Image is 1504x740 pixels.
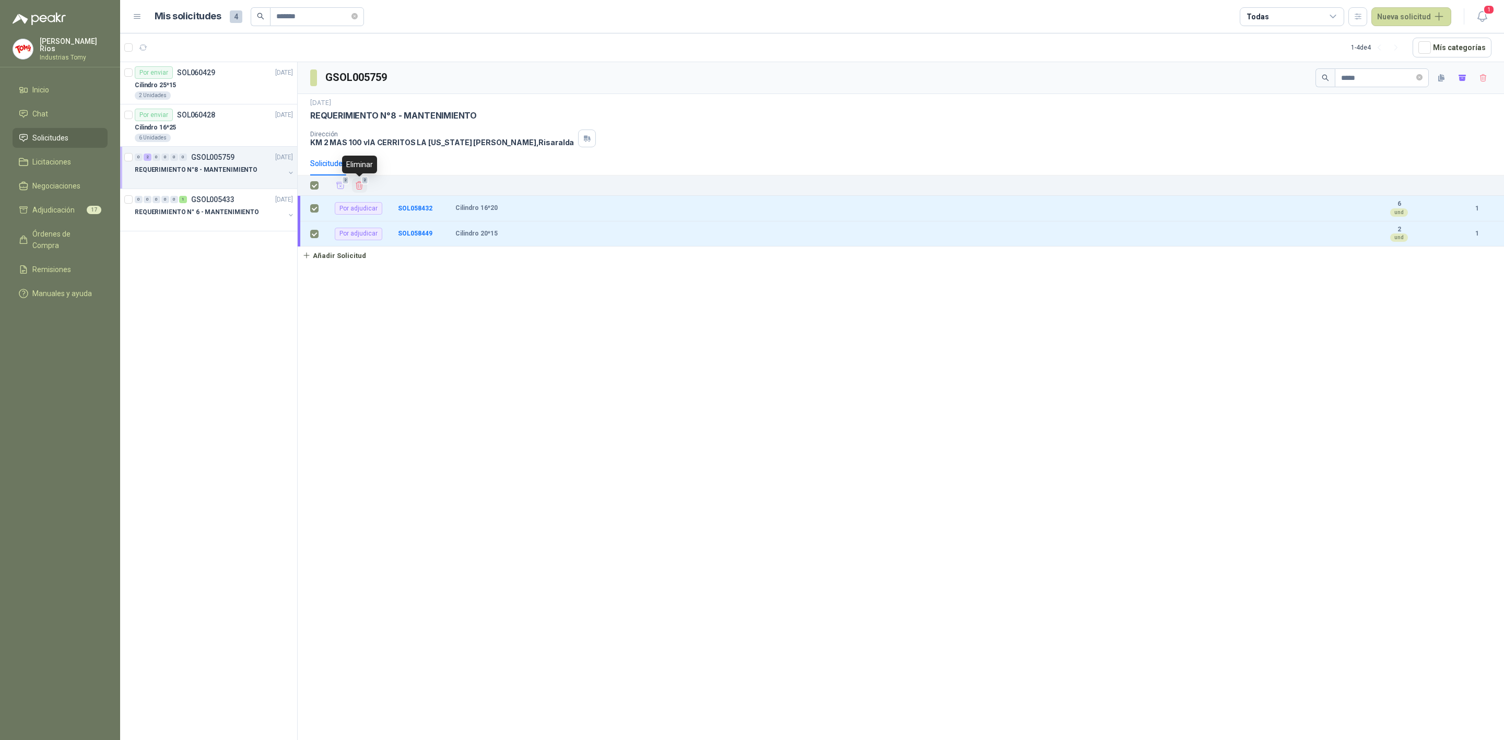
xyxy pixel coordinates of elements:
p: SOL060429 [177,69,215,76]
span: 17 [87,206,101,214]
button: 1 [1473,7,1491,26]
span: Órdenes de Compra [32,228,98,251]
span: 1 [1483,5,1495,15]
a: Manuales y ayuda [13,284,108,303]
p: Cilindro 16*25 [135,123,176,133]
a: Por enviarSOL060428[DATE] Cilindro 16*256 Unidades [120,104,297,147]
p: [DATE] [310,98,331,108]
div: 0 [170,196,178,203]
div: Por enviar [135,66,173,79]
h3: GSOL005759 [325,69,389,86]
div: 1 [179,196,187,203]
a: Negociaciones [13,176,108,196]
p: [DATE] [275,152,293,162]
span: close-circle [351,13,358,19]
div: und [1390,233,1408,242]
h1: Mis solicitudes [155,9,221,24]
span: Solicitudes [32,132,68,144]
div: Todas [1247,11,1268,22]
b: 6 [1363,200,1435,208]
span: Manuales y ayuda [32,288,92,299]
button: Mís categorías [1413,38,1491,57]
span: Adjudicación [32,204,75,216]
a: 0 0 0 0 0 1 GSOL005433[DATE] REQUERIMIENTO N° 6 - MANTENIMIENTO [135,193,295,227]
div: 0 [170,154,178,161]
span: 2 [342,176,349,184]
div: Por adjudicar [335,228,382,240]
div: 0 [144,196,151,203]
div: Solicitudes [310,158,346,169]
div: Por enviar [135,109,173,121]
a: Añadir Solicitud [298,246,1504,264]
a: Licitaciones [13,152,108,172]
span: Remisiones [32,264,71,275]
a: Remisiones [13,260,108,279]
div: 0 [135,154,143,161]
a: Chat [13,104,108,124]
b: Cilindro 20*15 [455,230,498,238]
img: Company Logo [13,39,33,59]
b: 2 [1363,226,1435,234]
a: 0 2 0 0 0 0 GSOL005759[DATE] REQUERIMIENTO N°8 - MANTENIMIENTO [135,151,295,184]
span: close-circle [351,11,358,21]
div: Eliminar [342,156,377,173]
a: Por enviarSOL060429[DATE] Cilindro 25*152 Unidades [120,62,297,104]
span: 2 [361,176,368,184]
p: GSOL005433 [191,196,234,203]
div: Por adjudicar [335,202,382,215]
a: SOL058449 [398,230,432,237]
b: Cilindro 16*20 [455,204,498,213]
p: GSOL005759 [191,154,234,161]
span: search [1322,74,1329,81]
span: close-circle [1416,73,1423,83]
span: Licitaciones [32,156,71,168]
a: Adjudicación17 [13,200,108,220]
a: SOL058432 [398,205,432,212]
button: Añadir [333,178,348,193]
div: 2 [144,154,151,161]
p: REQUERIMIENTO N°8 - MANTENIMIENTO [135,165,257,175]
p: [DATE] [275,110,293,120]
a: Órdenes de Compra [13,224,108,255]
b: 1 [1462,229,1491,239]
span: close-circle [1416,74,1423,80]
p: REQUERIMIENTO N° 6 - MANTENIMIENTO [135,207,259,217]
div: und [1390,208,1408,217]
p: [PERSON_NAME] Ríos [40,38,108,52]
a: Inicio [13,80,108,100]
p: REQUERIMIENTO N°8 - MANTENIMIENTO [310,110,477,121]
p: Dirección [310,131,574,138]
b: 1 [1462,204,1491,214]
a: Solicitudes [13,128,108,148]
p: Cilindro 25*15 [135,80,176,90]
p: SOL060428 [177,111,215,119]
p: [DATE] [275,68,293,78]
span: search [257,13,264,20]
p: Industrias Tomy [40,54,108,61]
span: Chat [32,108,48,120]
div: 0 [152,154,160,161]
button: Eliminar [352,178,367,193]
div: 2 Unidades [135,91,171,100]
div: 0 [161,154,169,161]
div: 1 - 4 de 4 [1351,39,1404,56]
div: 0 [161,196,169,203]
span: 4 [230,10,242,23]
div: 0 [135,196,143,203]
div: 0 [152,196,160,203]
img: Logo peakr [13,13,66,25]
button: Añadir Solicitud [298,246,371,264]
div: 6 Unidades [135,134,171,142]
span: Negociaciones [32,180,80,192]
button: Nueva solicitud [1371,7,1451,26]
span: Inicio [32,84,49,96]
p: [DATE] [275,195,293,205]
p: KM 2 MAS 100 vIA CERRITOS LA [US_STATE] [PERSON_NAME] , Risaralda [310,138,574,147]
div: 0 [179,154,187,161]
